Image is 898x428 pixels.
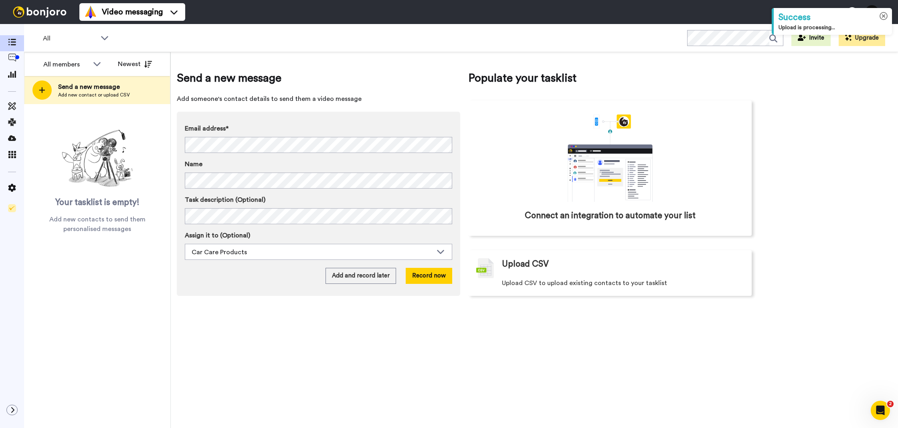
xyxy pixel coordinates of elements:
[58,92,130,98] span: Add new contact or upload CSV
[326,268,396,284] button: Add and record later
[871,401,890,420] iframe: Intercom live chat
[58,82,130,92] span: Send a new message
[502,258,549,270] span: Upload CSV
[791,30,831,46] button: Invite
[550,115,670,202] div: animation
[10,6,70,18] img: bj-logo-header-white.svg
[8,204,16,212] img: Checklist.svg
[525,210,696,222] span: Connect an integration to automate your list
[887,401,894,407] span: 2
[406,268,452,284] button: Record now
[57,127,138,191] img: ready-set-action.png
[102,6,163,18] span: Video messaging
[779,11,887,24] div: Success
[43,60,89,69] div: All members
[36,215,158,234] span: Add new contacts to send them personalised messages
[185,124,452,133] label: Email address*
[779,24,887,32] div: Upload is processing...
[476,258,494,278] img: csv-grey.png
[185,159,202,169] span: Name
[112,56,158,72] button: Newest
[468,70,752,86] span: Populate your tasklist
[185,231,452,240] label: Assign it to (Optional)
[839,30,885,46] button: Upgrade
[177,94,460,104] span: Add someone's contact details to send them a video message
[192,247,433,257] div: Car Care Products
[55,197,140,209] span: Your tasklist is empty!
[84,6,97,18] img: vm-color.svg
[185,195,452,205] label: Task description (Optional)
[177,70,460,86] span: Send a new message
[502,278,667,288] span: Upload CSV to upload existing contacts to your tasklist
[43,34,97,43] span: All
